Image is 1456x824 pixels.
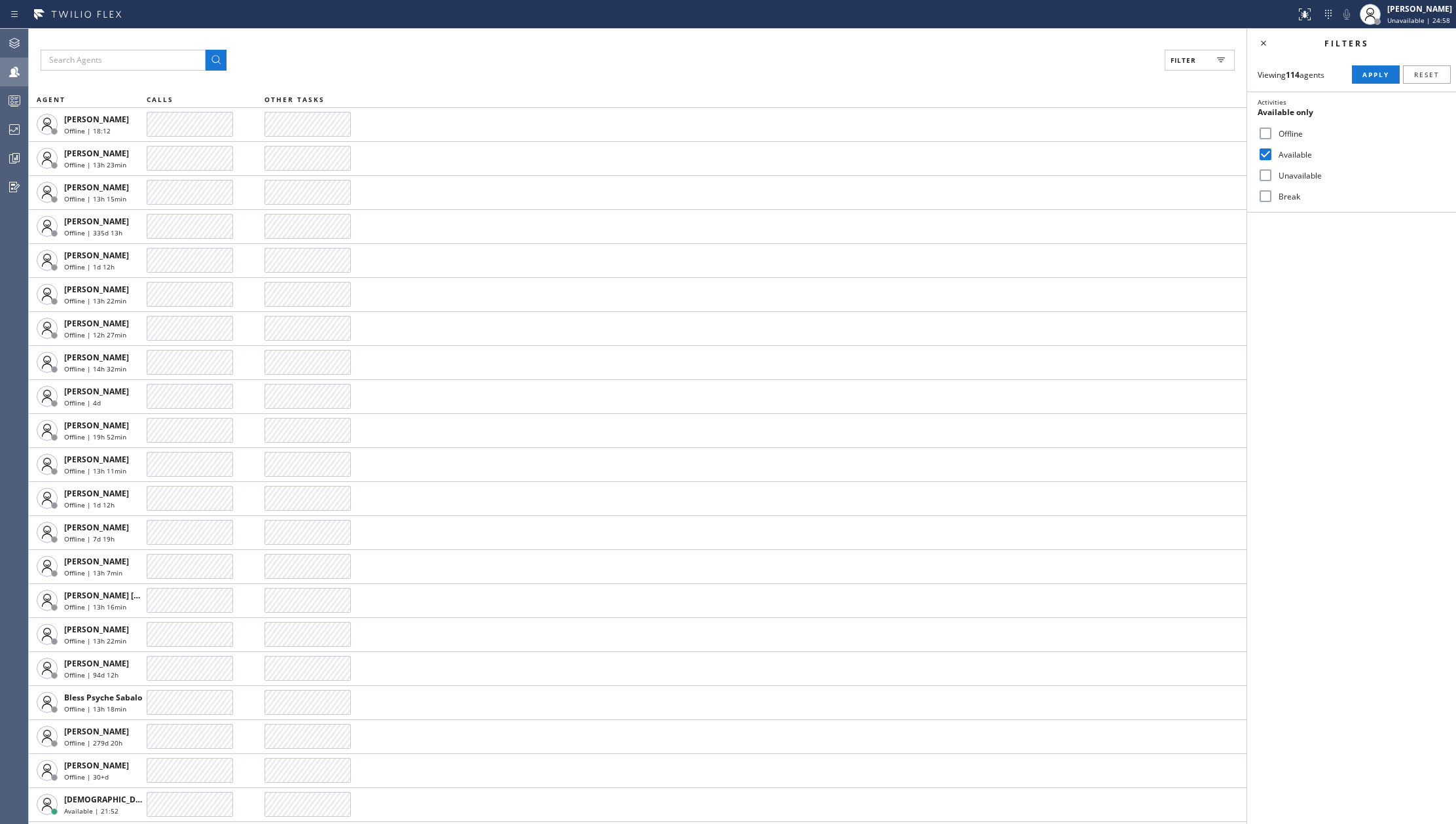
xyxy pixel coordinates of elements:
[1338,5,1356,24] button: Mute
[64,160,126,169] span: Offline | 13h 23min
[64,466,126,475] span: Offline | 13h 11min
[64,806,118,815] span: Available | 21:52
[64,738,122,747] span: Offline | 279d 20h
[64,658,129,669] span: [PERSON_NAME]
[64,216,129,227] span: [PERSON_NAME]
[1273,170,1446,181] label: Unavailable
[64,386,129,397] span: [PERSON_NAME]
[1258,97,1446,107] div: Activities
[264,95,325,104] span: OTHER TASKS
[64,126,111,135] span: Offline | 18:12
[64,726,129,737] span: [PERSON_NAME]
[1362,70,1389,79] span: Apply
[1403,65,1451,84] button: Reset
[64,194,126,203] span: Offline | 13h 15min
[1387,3,1452,14] div: [PERSON_NAME]
[1258,69,1324,80] span: Viewing agents
[64,522,129,533] span: [PERSON_NAME]
[64,364,126,373] span: Offline | 14h 32min
[64,692,142,703] span: Bless Psyche Sabalo
[1273,128,1446,139] label: Offline
[1324,38,1369,49] span: Filters
[1352,65,1400,84] button: Apply
[64,148,129,159] span: [PERSON_NAME]
[64,114,129,125] span: [PERSON_NAME]
[1258,107,1313,118] span: Available only
[64,352,129,363] span: [PERSON_NAME]
[64,636,126,645] span: Offline | 13h 22min
[64,296,126,305] span: Offline | 13h 22min
[1414,70,1440,79] span: Reset
[64,398,101,407] span: Offline | 4d
[1273,191,1446,202] label: Break
[64,704,126,713] span: Offline | 13h 18min
[64,182,129,193] span: [PERSON_NAME]
[64,590,196,601] span: [PERSON_NAME] [PERSON_NAME]
[41,50,206,71] input: Search Agents
[64,602,126,611] span: Offline | 13h 16min
[64,262,115,271] span: Offline | 1d 12h
[64,568,122,577] span: Offline | 13h 7min
[1171,56,1196,65] span: Filter
[64,534,115,543] span: Offline | 7d 19h
[64,228,122,237] span: Offline | 335d 13h
[1273,149,1446,160] label: Available
[64,760,129,771] span: [PERSON_NAME]
[64,670,118,679] span: Offline | 94d 12h
[64,454,129,465] span: [PERSON_NAME]
[64,420,129,431] span: [PERSON_NAME]
[64,500,115,509] span: Offline | 1d 12h
[64,624,129,635] span: [PERSON_NAME]
[64,556,129,567] span: [PERSON_NAME]
[64,284,129,295] span: [PERSON_NAME]
[64,432,126,441] span: Offline | 19h 52min
[147,95,173,104] span: CALLS
[64,250,129,261] span: [PERSON_NAME]
[37,95,65,104] span: AGENT
[1165,50,1235,71] button: Filter
[64,772,109,781] span: Offline | 30+d
[64,330,126,339] span: Offline | 12h 27min
[64,794,218,805] span: [DEMOGRAPHIC_DATA][PERSON_NAME]
[64,488,129,499] span: [PERSON_NAME]
[1286,69,1300,80] strong: 114
[1387,16,1450,25] span: Unavailable | 24:58
[64,318,129,329] span: [PERSON_NAME]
